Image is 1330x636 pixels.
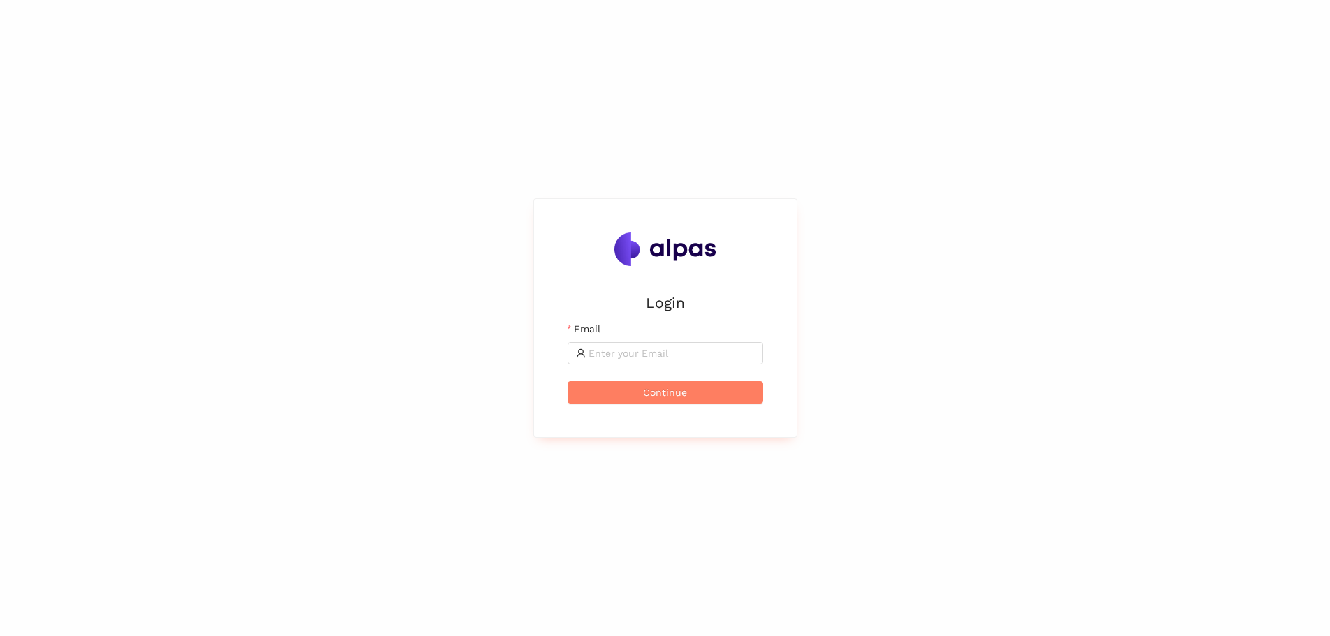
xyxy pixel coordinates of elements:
[576,348,586,358] span: user
[568,321,600,337] label: Email
[568,291,763,314] h2: Login
[568,381,763,404] button: Continue
[614,232,716,266] img: Alpas.ai Logo
[589,346,755,361] input: Email
[643,385,687,400] span: Continue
